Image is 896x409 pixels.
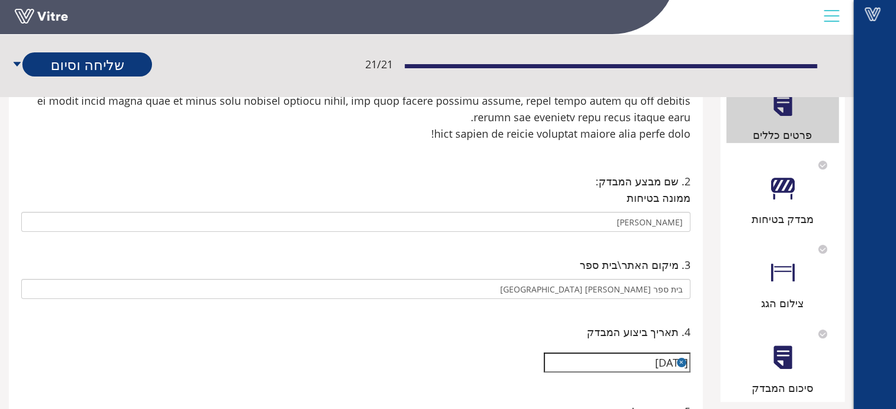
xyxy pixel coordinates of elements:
[12,52,22,77] span: caret-down
[726,380,839,396] div: סיכום המבדק
[726,127,839,143] div: פרטים כללים
[596,173,690,207] span: 2. שם מבצע המבדק: ממונה בטיחות
[726,211,839,227] div: מבדק בטיחות
[726,295,839,311] div: צילום הגג
[580,257,690,273] span: 3. מיקום האתר\בית ספר
[587,324,690,340] span: 4. תאריך ביצוע המבדק
[22,52,152,77] a: שליחה וסיום
[365,56,393,72] span: 21 / 21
